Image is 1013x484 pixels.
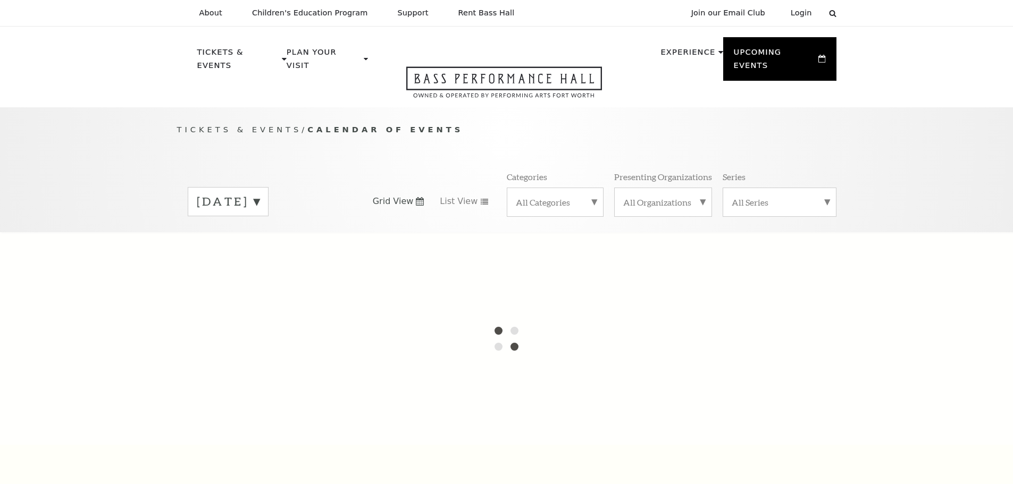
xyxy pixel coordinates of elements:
[660,46,715,65] p: Experience
[734,46,816,78] p: Upcoming Events
[197,46,280,78] p: Tickets & Events
[458,9,515,18] p: Rent Bass Hall
[199,9,222,18] p: About
[440,196,478,207] span: List View
[614,171,712,182] p: Presenting Organizations
[516,197,595,208] label: All Categories
[732,197,827,208] label: All Series
[287,46,361,78] p: Plan Your Visit
[398,9,429,18] p: Support
[177,125,302,134] span: Tickets & Events
[307,125,463,134] span: Calendar of Events
[723,171,746,182] p: Series
[623,197,703,208] label: All Organizations
[197,193,259,210] label: [DATE]
[373,196,414,207] span: Grid View
[507,171,547,182] p: Categories
[177,123,836,137] p: /
[252,9,368,18] p: Children's Education Program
